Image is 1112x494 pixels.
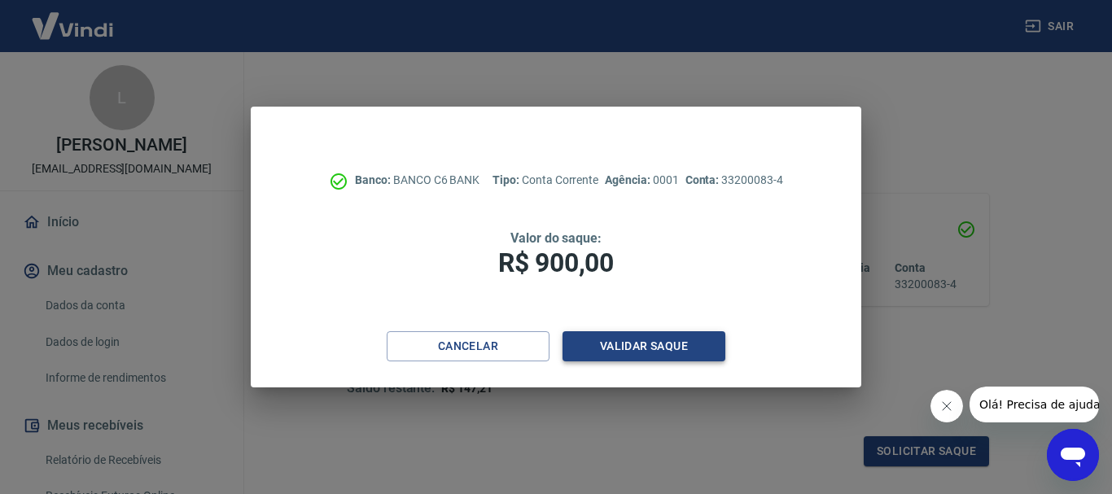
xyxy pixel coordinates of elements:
span: Tipo: [493,173,522,186]
p: Conta Corrente [493,172,598,189]
p: BANCO C6 BANK [355,172,479,189]
span: Conta: [685,173,722,186]
iframe: Fechar mensagem [930,390,963,422]
iframe: Mensagem da empresa [970,387,1099,422]
iframe: Botão para abrir a janela de mensagens [1047,429,1099,481]
button: Cancelar [387,331,549,361]
span: Banco: [355,173,393,186]
span: Olá! Precisa de ajuda? [10,11,137,24]
p: 33200083-4 [685,172,783,189]
button: Validar saque [563,331,725,361]
span: Agência: [605,173,653,186]
span: R$ 900,00 [498,247,614,278]
p: 0001 [605,172,678,189]
span: Valor do saque: [510,230,602,246]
